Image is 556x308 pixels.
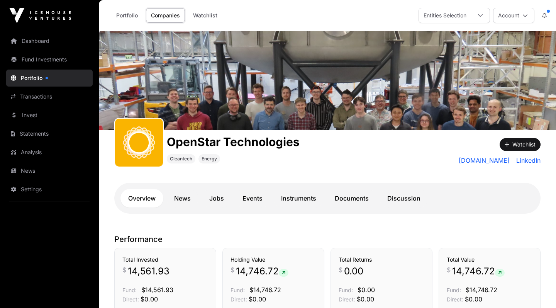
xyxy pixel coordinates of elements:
[6,51,93,68] a: Fund Investments
[6,181,93,198] a: Settings
[6,144,93,161] a: Analysis
[231,265,234,274] span: $
[357,295,374,303] span: $0.00
[141,286,173,294] span: $14,561.93
[447,287,461,293] span: Fund:
[6,88,93,105] a: Transactions
[500,138,541,151] button: Watchlist
[128,265,170,277] span: 14,561.93
[170,156,192,162] span: Cleantech
[6,107,93,124] a: Invest
[249,295,266,303] span: $0.00
[493,8,534,23] button: Account
[380,189,428,208] a: Discussion
[114,234,541,245] p: Performance
[339,287,353,293] span: Fund:
[6,125,93,142] a: Statements
[339,256,424,264] h3: Total Returns
[6,162,93,179] a: News
[111,8,143,23] a: Portfolio
[118,122,160,163] img: OpenStar.svg
[122,296,139,303] span: Direct:
[235,189,270,208] a: Events
[249,286,281,294] span: $14,746.72
[167,135,300,149] h1: OpenStar Technologies
[447,296,463,303] span: Direct:
[122,287,137,293] span: Fund:
[358,286,375,294] span: $0.00
[231,256,316,264] h3: Holding Value
[188,8,222,23] a: Watchlist
[6,70,93,87] a: Portfolio
[459,156,510,165] a: [DOMAIN_NAME]
[9,8,71,23] img: Icehouse Ventures Logo
[452,265,505,277] span: 14,746.72
[517,271,556,308] iframe: Chat Widget
[99,31,556,130] img: OpenStar Technologies
[513,156,541,165] a: LinkedIn
[273,189,324,208] a: Instruments
[141,295,158,303] span: $0.00
[122,256,208,264] h3: Total Invested
[120,189,534,208] nav: Tabs
[236,265,288,277] span: 14,746.72
[339,265,342,274] span: $
[166,189,198,208] a: News
[447,265,451,274] span: $
[120,189,163,208] a: Overview
[231,296,247,303] span: Direct:
[419,8,471,23] div: Entities Selection
[339,296,355,303] span: Direct:
[327,189,376,208] a: Documents
[465,295,482,303] span: $0.00
[202,189,232,208] a: Jobs
[6,32,93,49] a: Dashboard
[122,265,126,274] span: $
[202,156,217,162] span: Energy
[146,8,185,23] a: Companies
[344,265,363,277] span: 0.00
[466,286,497,294] span: $14,746.72
[231,287,245,293] span: Fund:
[447,256,532,264] h3: Total Value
